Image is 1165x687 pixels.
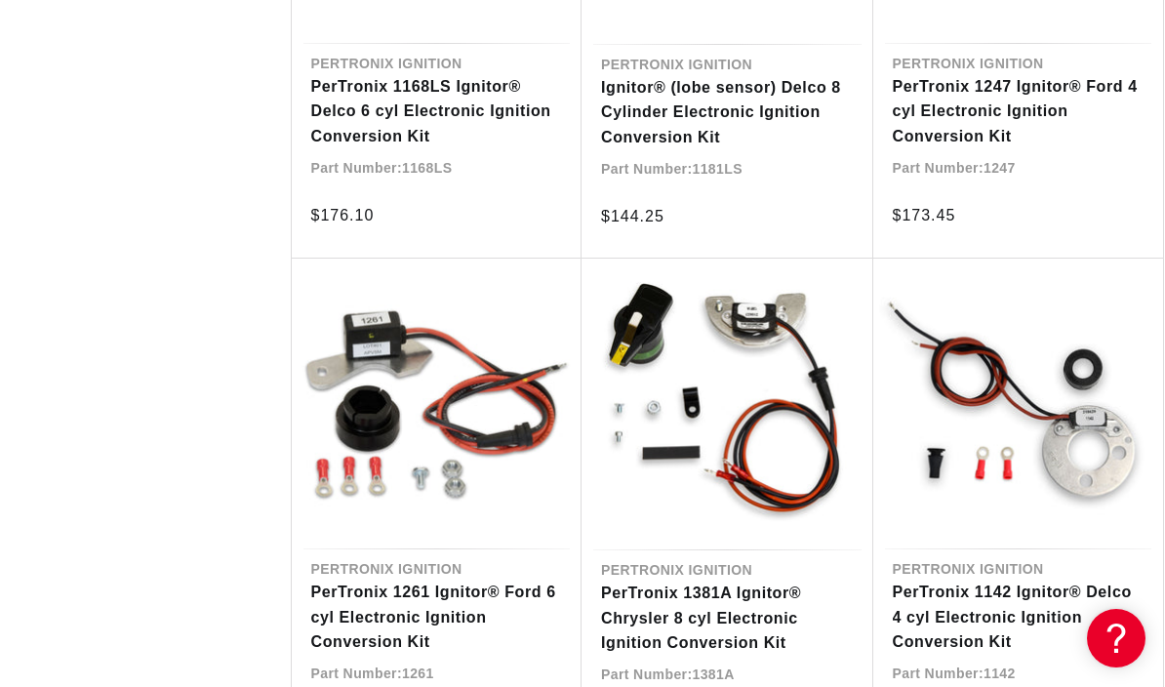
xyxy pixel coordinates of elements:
[311,580,563,655] a: PerTronix 1261 Ignitor® Ford 6 cyl Electronic Ignition Conversion Kit
[893,74,1145,149] a: PerTronix 1247 Ignitor® Ford 4 cyl Electronic Ignition Conversion Kit
[893,580,1145,655] a: PerTronix 1142 Ignitor® Delco 4 cyl Electronic Ignition Conversion Kit
[311,74,563,149] a: PerTronix 1168LS Ignitor® Delco 6 cyl Electronic Ignition Conversion Kit
[601,581,854,656] a: PerTronix 1381A Ignitor® Chrysler 8 cyl Electronic Ignition Conversion Kit
[601,75,854,150] a: Ignitor® (lobe sensor) Delco 8 Cylinder Electronic Ignition Conversion Kit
